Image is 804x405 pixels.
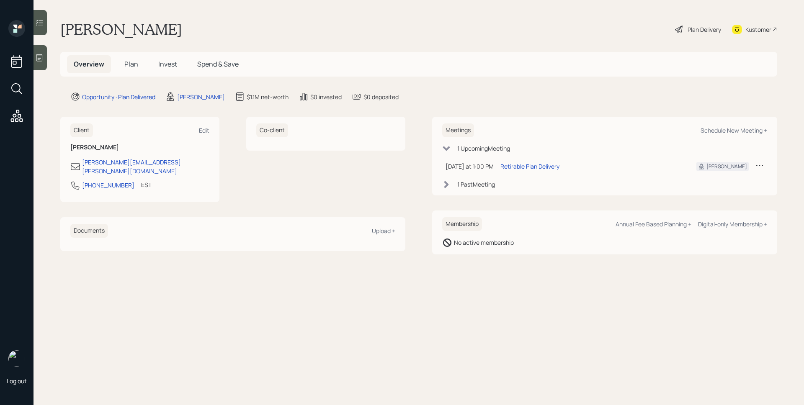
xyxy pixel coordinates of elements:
h6: Documents [70,224,108,238]
div: 1 Past Meeting [457,180,495,189]
h6: Co-client [256,123,288,137]
div: [PHONE_NUMBER] [82,181,134,190]
div: Log out [7,377,27,385]
div: Plan Delivery [688,25,721,34]
div: Retirable Plan Delivery [500,162,559,171]
span: Plan [124,59,138,69]
div: Upload + [372,227,395,235]
div: 1 Upcoming Meeting [457,144,510,153]
div: Digital-only Membership + [698,220,767,228]
h6: Meetings [442,123,474,137]
div: Kustomer [745,25,771,34]
div: Schedule New Meeting + [701,126,767,134]
img: james-distasi-headshot.png [8,350,25,367]
div: Edit [199,126,209,134]
div: [PERSON_NAME] [177,92,225,101]
div: [PERSON_NAME] [706,163,747,170]
h1: [PERSON_NAME] [60,20,182,38]
h6: Membership [442,217,482,231]
div: [PERSON_NAME][EMAIL_ADDRESS][PERSON_NAME][DOMAIN_NAME] [82,158,209,175]
div: EST [141,180,152,189]
div: $1.1M net-worth [247,92,289,101]
span: Invest [158,59,177,69]
span: Spend & Save [197,59,239,69]
span: Overview [74,59,104,69]
h6: Client [70,123,93,137]
div: Opportunity · Plan Delivered [82,92,155,101]
div: [DATE] at 1:00 PM [446,162,494,171]
div: $0 invested [310,92,342,101]
div: Annual Fee Based Planning + [616,220,691,228]
h6: [PERSON_NAME] [70,144,209,151]
div: No active membership [454,238,514,247]
div: $0 deposited [363,92,399,101]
